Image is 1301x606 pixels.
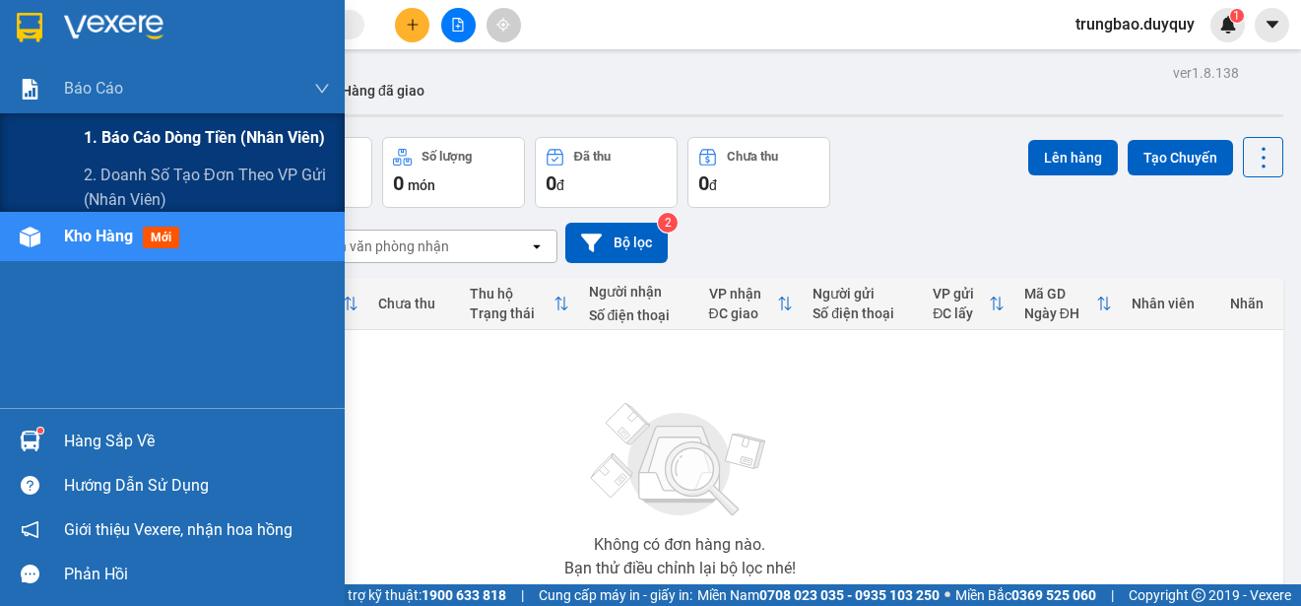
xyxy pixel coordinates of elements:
th: Toggle SortBy [699,278,804,330]
span: notification [21,520,39,539]
span: Cung cấp máy in - giấy in: [539,584,692,606]
span: Báo cáo [64,76,123,101]
div: Hàng sắp về [64,427,330,456]
div: Người gửi [813,286,913,302]
div: Hướng dẫn sử dụng [64,471,330,501]
span: | [1111,584,1114,606]
span: Hỗ trợ kỹ thuật: [327,584,506,606]
div: UT [190,64,392,88]
div: VP [PERSON_NAME] [17,17,176,64]
sup: 1 [37,428,43,434]
div: Số điện thoại [589,307,689,323]
th: Toggle SortBy [460,278,579,330]
span: 0 [546,171,556,195]
span: đ [556,177,564,193]
button: Hàng đã giao [326,67,440,114]
sup: 1 [1230,9,1244,23]
div: VŨ [17,64,176,88]
span: | [521,584,524,606]
span: 1. Báo cáo dòng tiền (nhân viên) [84,125,325,150]
span: aim [496,18,510,32]
th: Toggle SortBy [1014,278,1122,330]
img: icon-new-feature [1219,16,1237,34]
div: Số lượng [422,150,472,164]
span: Kho hàng [64,227,133,245]
span: Miền Bắc [955,584,1096,606]
button: caret-down [1255,8,1289,42]
div: Nhãn [1230,296,1273,311]
div: 20.000 [15,127,179,151]
span: question-circle [21,476,39,495]
div: ĐC lấy [933,305,989,321]
span: trungbao.duyquy [1060,12,1210,36]
svg: open [529,238,545,254]
span: Giới thiệu Vexere, nhận hoa hồng [64,517,293,542]
strong: 0369 525 060 [1011,587,1096,603]
div: Số điện thoại [813,305,913,321]
span: ⚪️ [944,591,950,599]
div: Chưa thu [378,296,450,311]
img: warehouse-icon [20,431,40,451]
span: message [21,565,39,583]
div: Phản hồi [64,560,330,589]
img: solution-icon [20,79,40,100]
span: copyright [1192,588,1205,602]
th: Toggle SortBy [923,278,1014,330]
div: Trạng thái [470,305,553,321]
span: mới [143,227,179,248]
button: Tạo Chuyến [1128,140,1233,175]
sup: 2 [658,213,678,233]
span: 2. Doanh số tạo đơn theo VP gửi (nhân viên) [84,163,330,212]
div: Nhân viên [1132,296,1210,311]
span: món [408,177,435,193]
div: Người nhận [589,284,689,300]
button: Số lượng0món [382,137,525,208]
button: file-add [441,8,476,42]
button: Lên hàng [1028,140,1118,175]
button: Đã thu0đ [535,137,678,208]
span: 0 [698,171,709,195]
span: Nhận: [190,19,236,39]
span: 0 [393,171,404,195]
div: VP [GEOGRAPHIC_DATA] [190,17,392,64]
span: Cước rồi : [15,129,88,150]
span: Miền Nam [697,584,940,606]
div: Đã thu [574,150,611,164]
button: Bộ lọc [565,223,668,263]
button: Chưa thu0đ [687,137,830,208]
div: 0978080890 [17,88,176,115]
span: Gửi: [17,19,47,39]
span: caret-down [1264,16,1281,34]
div: VP nhận [709,286,778,302]
span: đ [709,177,717,193]
button: aim [487,8,521,42]
img: svg+xml;base64,PHN2ZyBjbGFzcz0ibGlzdC1wbHVnX19zdmciIHhtbG5zPSJodHRwOi8vd3d3LnczLm9yZy8yMDAwL3N2Zy... [581,391,778,529]
div: Thu hộ [470,286,553,302]
button: plus [395,8,429,42]
span: down [314,81,330,97]
div: Chưa thu [727,150,778,164]
div: Ngày ĐH [1024,305,1096,321]
span: plus [406,18,420,32]
div: ver 1.8.138 [1173,62,1239,84]
span: 1 [1233,9,1240,23]
div: Mã GD [1024,286,1096,302]
div: 0906782914 [190,88,392,115]
img: logo-vxr [17,13,42,42]
img: warehouse-icon [20,227,40,247]
div: VP gửi [933,286,989,302]
div: Bạn thử điều chỉnh lại bộ lọc nhé! [564,561,796,576]
span: file-add [451,18,465,32]
strong: 0708 023 035 - 0935 103 250 [759,587,940,603]
div: ĐC giao [709,305,778,321]
div: Chọn văn phòng nhận [314,236,449,256]
strong: 1900 633 818 [422,587,506,603]
div: Không có đơn hàng nào. [594,537,765,553]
